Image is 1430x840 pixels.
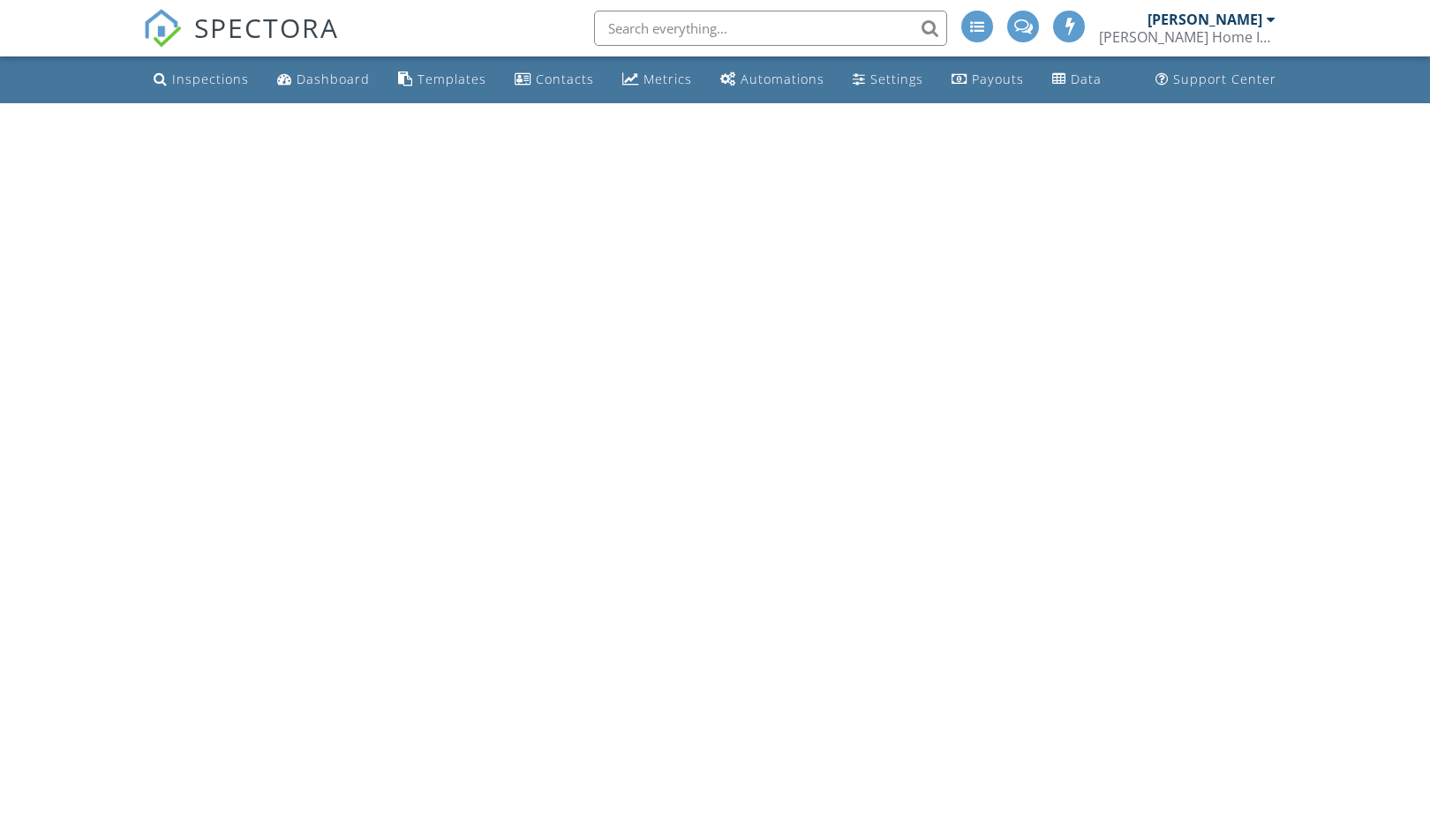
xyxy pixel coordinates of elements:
[143,24,339,61] a: SPECTORA
[1071,71,1102,87] div: Data
[147,64,256,96] a: Inspections
[418,71,486,87] div: Templates
[870,71,923,87] div: Settings
[846,64,930,96] a: Settings
[172,71,249,87] div: Inspections
[1045,64,1109,96] a: Data
[297,71,370,87] div: Dashboard
[536,71,594,87] div: Contacts
[643,71,692,87] div: Metrics
[615,64,699,96] a: Metrics
[143,9,182,48] img: The Best Home Inspection Software - Spectora
[1173,71,1276,87] div: Support Center
[741,71,824,87] div: Automations
[1099,28,1276,46] div: Suarez Home Inspections LLC
[508,64,601,96] a: Contacts
[270,64,377,96] a: Dashboard
[391,64,493,96] a: Templates
[194,9,339,46] span: SPECTORA
[713,64,832,96] a: Automations (Basic)
[945,64,1031,96] a: Payouts
[594,11,947,46] input: Search everything...
[972,71,1024,87] div: Payouts
[1148,11,1262,28] div: [PERSON_NAME]
[1148,64,1283,96] a: Support Center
